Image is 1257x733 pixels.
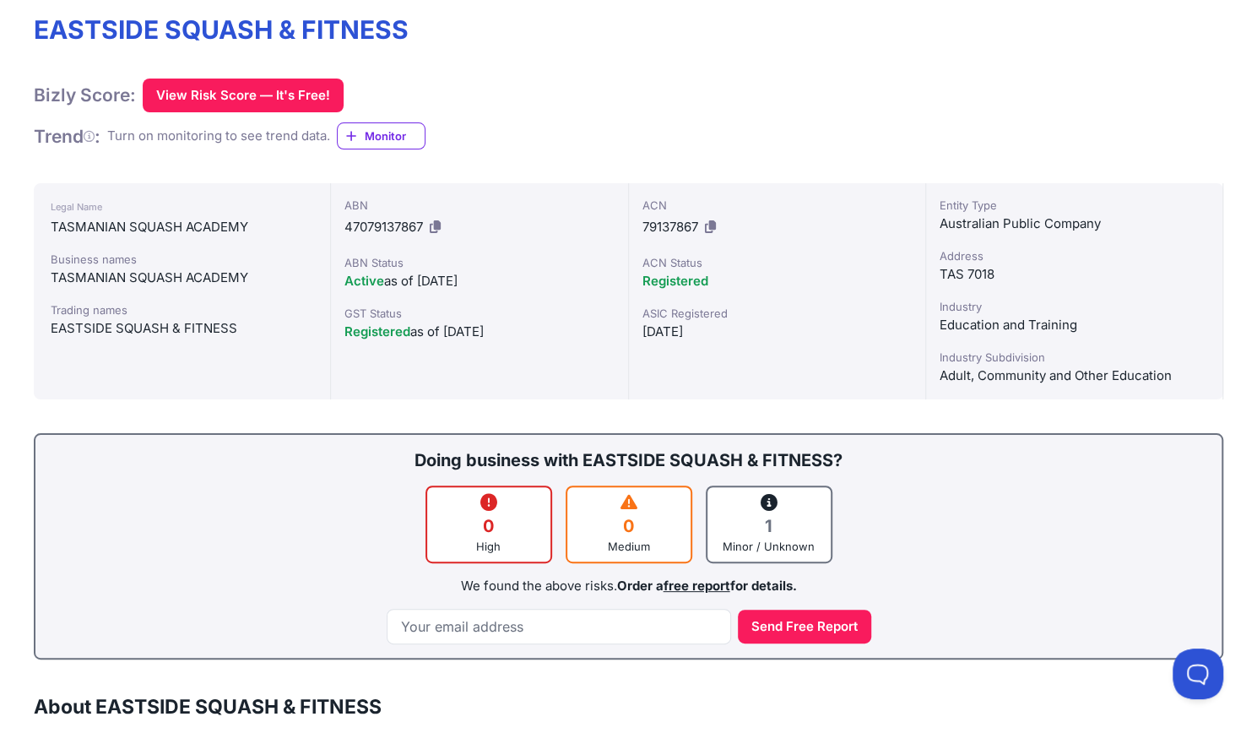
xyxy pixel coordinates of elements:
div: Medium [574,538,684,555]
span: Registered [344,323,410,339]
div: TASMANIAN SQUASH ACADEMY [51,217,313,237]
div: TAS 7018 [940,264,1209,285]
div: Education and Training [940,315,1209,335]
div: GST Status [344,305,614,322]
div: ACN Status [642,254,912,271]
div: Minor / Unknown [714,538,824,555]
span: 79137867 [642,219,698,235]
div: 1 [714,514,824,538]
div: Turn on monitoring to see trend data. [107,127,330,146]
h1: Bizly Score: [34,84,136,106]
div: ABN Status [344,254,614,271]
div: 0 [434,514,544,538]
div: Adult, Community and Other Education [940,366,1209,386]
div: ASIC Registered [642,305,912,322]
span: 47079137867 [344,219,423,235]
div: ABN [344,197,614,214]
span: Monitor [365,128,425,144]
div: Address [940,247,1209,264]
span: Active [344,273,384,289]
div: as of [DATE] [344,271,614,291]
div: Trading names [51,301,313,318]
div: Industry Subdivision [940,349,1209,366]
h1: EASTSIDE SQUASH & FITNESS [34,14,1223,45]
div: Business names [51,251,313,268]
div: EASTSIDE SQUASH & FITNESS [51,318,313,339]
span: Order a for details. [617,578,797,594]
input: Your email address [387,609,731,644]
div: Industry [940,298,1209,315]
h1: Trend : [34,125,100,148]
span: Registered [642,273,708,289]
div: High [434,538,544,555]
div: ACN [642,197,912,214]
iframe: Toggle Customer Support [1173,649,1223,699]
div: We found the above risks. [52,577,1205,596]
button: View Risk Score — It's Free! [143,79,344,112]
div: as of [DATE] [344,322,614,342]
div: Legal Name [51,197,313,217]
div: Australian Public Company [940,214,1209,234]
div: [DATE] [642,322,912,342]
div: TASMANIAN SQUASH ACADEMY [51,268,313,288]
div: Doing business with EASTSIDE SQUASH & FITNESS? [52,448,1205,472]
button: Send Free Report [738,610,871,643]
div: Entity Type [940,197,1209,214]
div: 0 [574,514,684,538]
a: free report [664,578,730,594]
a: Monitor [337,122,425,149]
h3: About EASTSIDE SQUASH & FITNESS [34,693,1223,720]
